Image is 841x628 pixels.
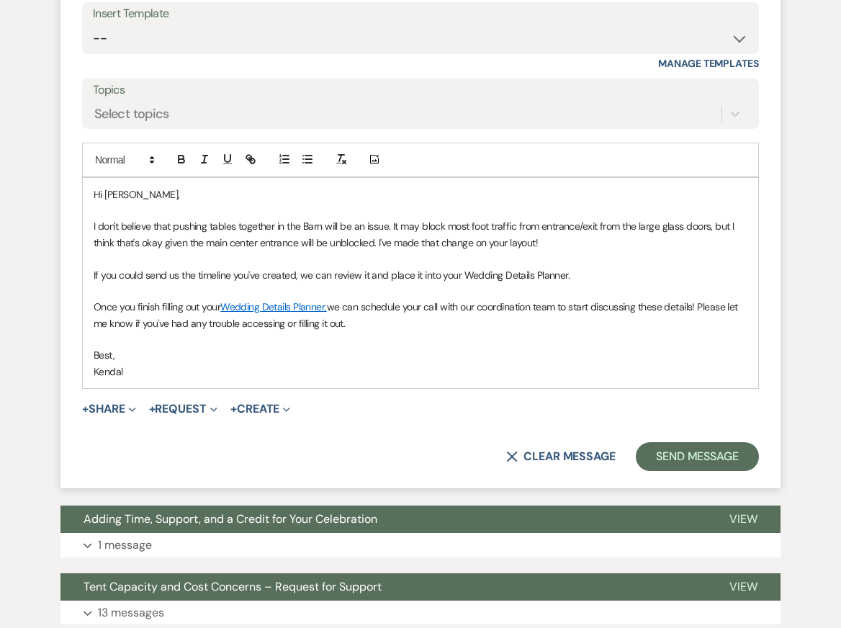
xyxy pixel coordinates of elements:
span: Adding Time, Support, and a Credit for Your Celebration [84,511,377,526]
span: View [729,511,757,526]
p: I don't believe that pushing tables together in the Barn will be an issue. It may block most foot... [94,218,747,251]
div: Insert Template [93,4,748,24]
label: Topics [93,80,748,101]
p: Kendal [94,364,747,380]
p: Hi [PERSON_NAME], [94,187,747,202]
p: If you could send us the timeline you've created, we can review it and place it into your Wedding... [94,267,747,283]
p: Once you finish filling out your we can schedule your call with our coordination team to start di... [94,299,747,331]
a: Manage Templates [658,57,759,70]
span: + [149,403,156,415]
span: Tent Capacity and Cost Concerns – Request for Support [84,579,382,594]
button: Send Message [636,442,759,471]
button: 13 messages [60,601,781,625]
div: Select topics [94,104,169,124]
p: Best, [94,347,747,363]
button: Create [230,403,290,415]
span: + [82,403,89,415]
button: Tent Capacity and Cost Concerns – Request for Support [60,573,706,601]
span: + [230,403,237,415]
button: Share [82,403,136,415]
button: View [706,573,781,601]
button: View [706,506,781,533]
a: Wedding Details Planner, [220,300,327,313]
button: Adding Time, Support, and a Credit for Your Celebration [60,506,706,533]
button: Clear message [506,451,616,462]
span: View [729,579,757,594]
p: 1 message [98,536,152,555]
p: 13 messages [98,604,164,622]
button: 1 message [60,533,781,557]
button: Request [149,403,217,415]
